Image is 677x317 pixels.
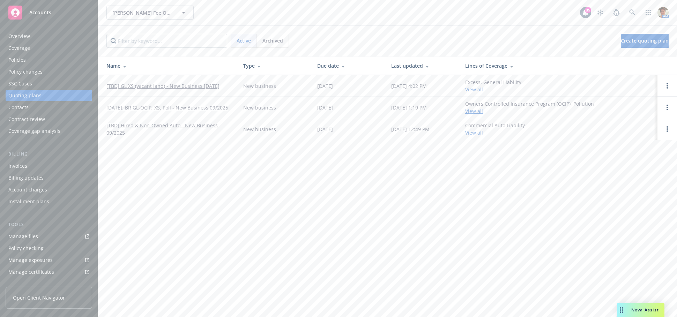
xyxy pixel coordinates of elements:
a: Manage files [6,231,92,242]
div: 35 [585,7,591,13]
a: View all [465,129,483,136]
a: Open options [663,125,671,133]
a: [TBD] Hired & Non-Owned Auto - New Business 09/2025 [106,122,232,136]
span: Archived [262,37,283,44]
a: Installment plans [6,196,92,207]
a: Policy changes [6,66,92,77]
a: Stop snowing [593,6,607,20]
div: Due date [317,62,380,69]
div: Manage exposures [8,255,53,266]
a: View all [465,86,483,93]
a: Policy checking [6,243,92,254]
a: Overview [6,31,92,42]
div: [DATE] [317,82,333,90]
button: [PERSON_NAME] Fee Owner LLC, Westside Contractors, Inc. & [PERSON_NAME] Development [106,6,194,20]
a: Open options [663,103,671,112]
div: [DATE] [317,104,333,111]
span: Active [237,37,251,44]
div: Owners Controlled Insurance Program (OCIP), Pollution [465,100,594,115]
a: SSC Cases [6,78,92,89]
div: Excess, General Liability [465,78,521,93]
a: Contacts [6,102,92,113]
a: Open options [663,82,671,90]
div: [DATE] [317,126,333,133]
div: Manage files [8,231,38,242]
div: [DATE] 1:19 PM [391,104,427,111]
span: [PERSON_NAME] Fee Owner LLC, Westside Contractors, Inc. & [PERSON_NAME] Development [112,9,173,16]
a: Policies [6,54,92,66]
div: [DATE] 12:49 PM [391,126,430,133]
input: Filter by keyword... [106,34,227,48]
a: Quoting plans [6,90,92,101]
div: Lines of Coverage [465,62,652,69]
a: Invoices [6,160,92,172]
div: Billing [6,151,92,158]
a: Contract review [6,114,92,125]
a: Create quoting plan [621,34,669,48]
span: Nova Assist [631,307,659,313]
a: View all [465,108,483,114]
div: Quoting plans [8,90,42,101]
div: New business [243,82,276,90]
a: Account charges [6,184,92,195]
button: Nova Assist [617,303,664,317]
div: Overview [8,31,30,42]
a: [DATE]: BR GL-OCIP; XS, Poll - New Business 09/2025 [106,104,228,111]
div: Contacts [8,102,29,113]
a: Manage exposures [6,255,92,266]
div: Commercial Auto Liability [465,122,525,136]
div: Tools [6,221,92,228]
img: photo [657,7,669,18]
div: Policy checking [8,243,44,254]
div: Account charges [8,184,47,195]
a: Manage claims [6,278,92,289]
a: Manage certificates [6,266,92,278]
div: Contract review [8,114,45,125]
div: Type [243,62,306,69]
div: Installment plans [8,196,49,207]
div: Invoices [8,160,27,172]
a: Coverage gap analysis [6,126,92,137]
a: [TBD] GL XS (vacant land) - New Business [DATE] [106,82,220,90]
a: Accounts [6,3,92,22]
div: Coverage gap analysis [8,126,60,137]
div: SSC Cases [8,78,32,89]
span: Open Client Navigator [13,294,65,301]
div: Coverage [8,43,30,54]
div: New business [243,104,276,111]
a: Billing updates [6,172,92,183]
div: New business [243,126,276,133]
span: Create quoting plan [621,37,669,44]
div: Policies [8,54,26,66]
a: Coverage [6,43,92,54]
div: Billing updates [8,172,44,183]
div: Name [106,62,232,69]
span: Accounts [29,10,51,15]
div: Drag to move [617,303,626,317]
div: Policy changes [8,66,43,77]
a: Search [625,6,639,20]
a: Switch app [641,6,655,20]
div: Last updated [391,62,454,69]
a: Report a Bug [609,6,623,20]
div: Manage certificates [8,266,54,278]
div: [DATE] 4:02 PM [391,82,427,90]
div: Manage claims [8,278,44,289]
